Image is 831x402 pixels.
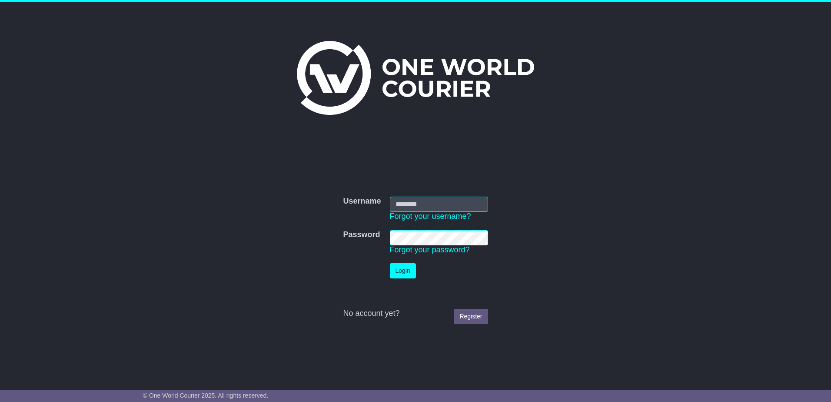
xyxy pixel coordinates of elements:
label: Username [343,197,381,206]
button: Login [390,263,416,278]
a: Forgot your password? [390,245,470,254]
a: Forgot your username? [390,212,471,221]
a: Register [454,309,488,324]
img: One World [297,41,534,115]
span: © One World Courier 2025. All rights reserved. [143,392,269,399]
div: No account yet? [343,309,488,318]
label: Password [343,230,380,240]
